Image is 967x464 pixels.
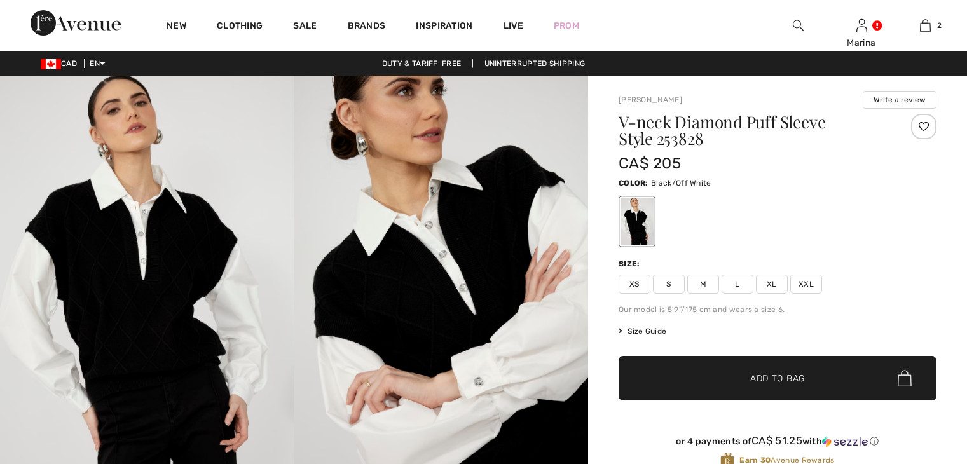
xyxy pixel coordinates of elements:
a: Brands [348,20,386,34]
a: Live [504,19,523,32]
span: Inspiration [416,20,472,34]
a: New [167,20,186,34]
div: Marina [830,36,893,50]
img: Sezzle [822,436,868,447]
span: EN [90,59,106,68]
img: Canadian Dollar [41,59,61,69]
img: search the website [793,18,804,33]
span: CA$ 205 [619,154,681,172]
a: Sign In [856,19,867,31]
img: My Info [856,18,867,33]
div: or 4 payments ofCA$ 51.25withSezzle Click to learn more about Sezzle [619,435,936,452]
span: CAD [41,59,82,68]
a: Clothing [217,20,263,34]
h1: V-neck Diamond Puff Sleeve Style 253828 [619,114,884,147]
span: Add to Bag [750,372,805,385]
span: XS [619,275,650,294]
div: Black/Off White [621,198,654,245]
span: M [687,275,719,294]
span: 2 [937,20,942,31]
button: Add to Bag [619,356,936,400]
span: S [653,275,685,294]
a: 2 [894,18,956,33]
iframe: Opens a widget where you can find more information [886,369,954,400]
span: Size Guide [619,325,666,337]
img: 1ère Avenue [31,10,121,36]
div: or 4 payments of with [619,435,936,447]
span: Black/Off White [651,179,711,188]
a: Sale [293,20,317,34]
span: Color: [619,179,648,188]
button: Write a review [863,91,936,109]
span: XXL [790,275,822,294]
div: Our model is 5'9"/175 cm and wears a size 6. [619,304,936,315]
span: XL [756,275,788,294]
a: [PERSON_NAME] [619,95,682,104]
img: My Bag [920,18,931,33]
span: L [722,275,753,294]
a: Prom [554,19,579,32]
div: Size: [619,258,643,270]
span: CA$ 51.25 [751,434,802,447]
